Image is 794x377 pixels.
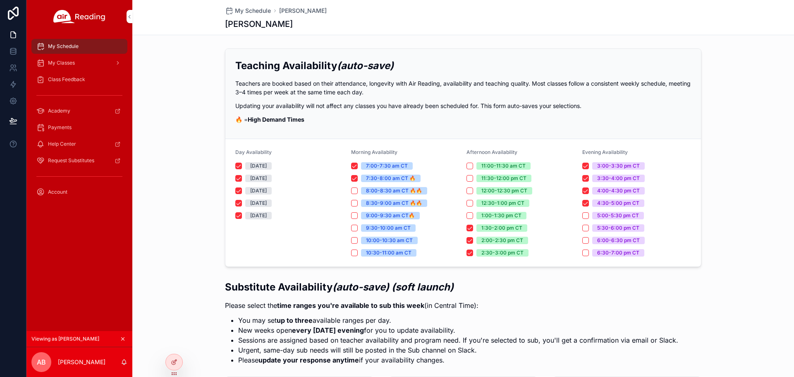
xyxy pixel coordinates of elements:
[225,7,271,15] a: My Schedule
[277,316,313,324] strong: up to three
[225,300,678,310] p: Please select the (in Central Time):
[597,237,640,244] div: 6:00-6:30 pm CT
[582,149,628,155] span: Evening Availability
[48,76,85,83] span: Class Feedback
[48,43,79,50] span: My Schedule
[481,162,526,170] div: 11:00-11:30 am CT
[31,55,127,70] a: My Classes
[366,187,422,195] div: 8:00-8:30 am CT 🔥🔥
[481,212,521,219] div: 1:00-1:30 pm CT
[225,18,293,30] h1: [PERSON_NAME]
[366,199,422,207] div: 8:30-9:00 am CT 🔥🔥
[235,101,691,110] p: Updating your availability will not affect any classes you have already been scheduled for. This ...
[235,59,691,72] h2: Teaching Availability
[31,120,127,135] a: Payments
[366,237,413,244] div: 10:00-10:30 am CT
[258,356,359,364] strong: update your response anytime
[48,157,94,164] span: Request Substitutes
[366,212,415,219] div: 9:00-9:30 am CT🔥
[481,175,526,182] div: 11:30-12:00 pm CT
[597,199,639,207] div: 4:30-5:00 pm CT
[238,335,678,345] li: Sessions are assigned based on teacher availability and program need. If you're selected to sub, ...
[597,212,639,219] div: 5:00-5:30 pm CT
[332,281,454,293] em: (auto-save) (soft launch)
[225,280,678,294] h2: Substitute Availability
[238,325,678,335] li: New weeks open for you to update availability.
[31,153,127,168] a: Request Substitutes
[31,39,127,54] a: My Schedule
[351,149,397,155] span: Morning Availability
[235,7,271,15] span: My Schedule
[235,149,272,155] span: Day Availability
[250,187,267,195] div: [DATE]
[31,103,127,118] a: Academy
[248,116,304,123] strong: High Demand Times
[238,345,678,355] li: Urgent, same-day sub needs will still be posted in the Sub channel on Slack.
[250,212,267,219] div: [DATE]
[31,137,127,151] a: Help Center
[48,60,75,66] span: My Classes
[597,175,640,182] div: 3:30-4:00 pm CT
[250,175,267,182] div: [DATE]
[481,199,524,207] div: 12:30-1:00 pm CT
[279,7,327,15] a: [PERSON_NAME]
[48,141,76,147] span: Help Center
[31,185,127,199] a: Account
[250,199,267,207] div: [DATE]
[250,162,267,170] div: [DATE]
[235,115,691,124] p: 🔥 =
[366,224,411,232] div: 9:30-10:00 am CT
[481,224,522,232] div: 1:30-2:00 pm CT
[238,315,678,325] li: You may set available ranges per day.
[277,301,424,310] strong: time ranges you're available to sub this week
[26,33,132,210] div: scrollable content
[481,249,524,257] div: 2:30-3:00 pm CT
[48,124,72,131] span: Payments
[366,175,416,182] div: 7:30-8:00 am CT 🔥
[597,249,639,257] div: 6:30-7:00 pm CT
[37,357,46,367] span: AB
[481,237,523,244] div: 2:00-2:30 pm CT
[238,355,678,365] li: Please if your availability changes.
[31,336,99,342] span: Viewing as [PERSON_NAME]
[337,60,394,72] em: (auto-save)
[597,187,640,195] div: 4:00-4:30 pm CT
[48,189,67,195] span: Account
[366,249,411,257] div: 10:30-11:00 am CT
[53,10,105,23] img: App logo
[481,187,527,195] div: 12:00-12:30 pm CT
[597,224,639,232] div: 5:30-6:00 pm CT
[597,162,640,170] div: 3:00-3:30 pm CT
[292,326,364,334] strong: every [DATE] evening
[235,79,691,96] p: Teachers are booked based on their attendance, longevity with Air Reading, availability and teach...
[58,358,105,366] p: [PERSON_NAME]
[48,108,70,114] span: Academy
[366,162,408,170] div: 7:00-7:30 am CT
[31,72,127,87] a: Class Feedback
[466,149,517,155] span: Afternoon Availability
